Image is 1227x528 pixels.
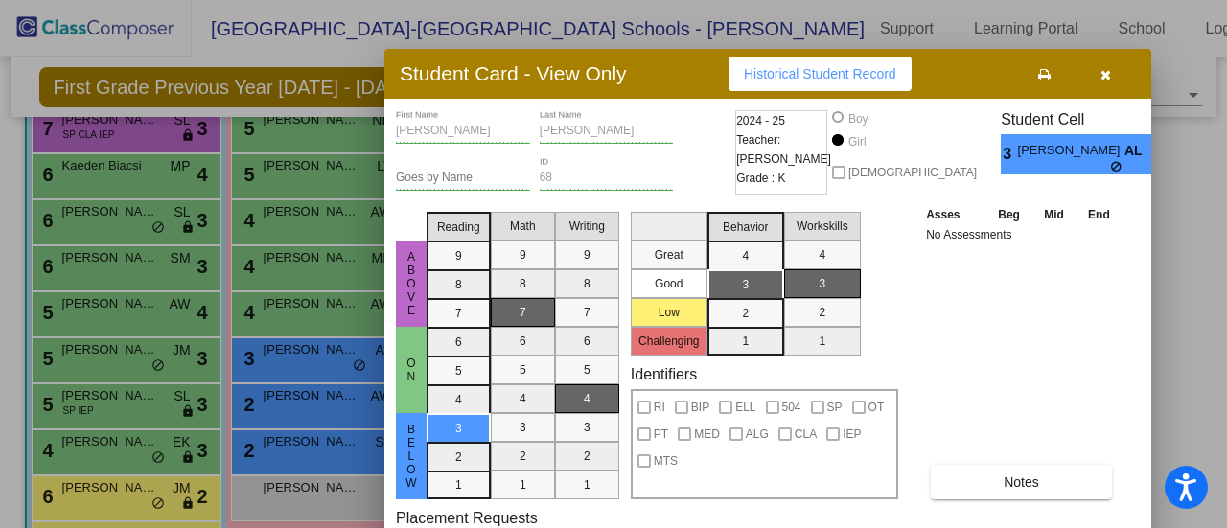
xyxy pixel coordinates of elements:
span: SP [827,396,843,419]
span: [PERSON_NAME] [1018,141,1124,161]
span: 3 [1001,143,1017,166]
span: Historical Student Record [744,66,896,81]
input: goes by name [396,172,530,185]
h3: Student Card - View Only [400,61,627,85]
span: CLA [795,423,817,446]
span: RI [654,396,665,419]
span: Above [403,250,420,317]
span: 2024 - 25 [736,111,785,130]
label: Placement Requests [396,509,538,527]
span: Teacher: [PERSON_NAME] [736,130,831,169]
span: Notes [1004,474,1039,490]
div: Girl [847,133,867,150]
span: MTS [654,449,678,472]
span: OT [868,396,885,419]
span: On [403,356,420,383]
span: 504 [782,396,801,419]
th: Beg [985,204,1031,225]
th: Asses [921,204,985,225]
span: AL [1124,141,1151,161]
span: PT [654,423,668,446]
input: Enter ID [540,172,674,185]
h3: Student Cell [1001,110,1168,128]
span: BIP [691,396,709,419]
td: No Assessments [921,225,1123,244]
button: Notes [931,465,1112,499]
span: IEP [843,423,861,446]
label: Identifiers [631,365,697,383]
span: Grade : K [736,169,785,188]
span: ALG [746,423,769,446]
th: End [1076,204,1122,225]
span: ELL [735,396,755,419]
span: 3 [1151,143,1168,166]
button: Historical Student Record [729,57,912,91]
span: [DEMOGRAPHIC_DATA] [848,161,977,184]
div: Boy [847,110,868,127]
span: Below [403,423,420,490]
span: MED [694,423,720,446]
th: Mid [1032,204,1076,225]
